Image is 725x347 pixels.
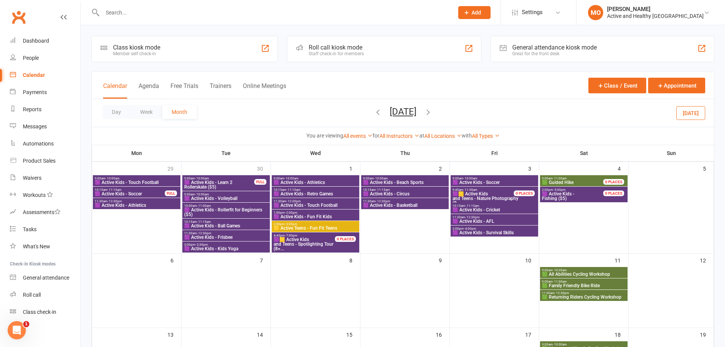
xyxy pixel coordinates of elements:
[10,204,80,221] a: Assessments
[10,101,80,118] a: Reports
[23,158,56,164] div: Product Sales
[23,89,47,95] div: Payments
[273,237,344,251] span: and Teens - Spotlighting Tour (8+...
[376,188,390,192] span: - 11:15am
[10,304,80,321] a: Class kiosk mode
[453,191,488,197] span: 🟪🟨 Active Kids
[542,180,574,185] span: 🟩 Guided Hike
[700,254,714,266] div: 12
[286,188,300,192] span: - 11:15am
[10,170,80,187] a: Waivers
[23,55,39,61] div: People
[23,243,50,249] div: What's New
[271,145,360,161] th: Wed
[439,162,449,174] div: 2
[452,204,537,208] span: 10:15am
[23,141,54,147] div: Automations
[607,6,704,13] div: [PERSON_NAME]
[23,209,61,215] div: Assessments
[273,192,358,196] span: 🟪 Active Kids - Retro Games
[390,106,416,117] button: [DATE]
[10,50,80,67] a: People
[23,106,41,112] div: Reports
[184,204,268,208] span: 10:00am
[94,200,179,203] span: 11:30am
[512,44,597,51] div: General attendance kiosk mode
[243,82,286,99] button: Online Meetings
[525,254,539,266] div: 10
[363,200,447,203] span: 11:30am
[184,220,268,224] span: 10:15am
[615,254,628,266] div: 11
[23,123,47,130] div: Messages
[23,275,69,281] div: General attendance
[167,328,181,341] div: 13
[184,224,268,228] span: 🟪 Active Kids - Ball Games
[462,133,472,139] strong: with
[452,192,523,205] span: and Teens - Nature Photography (8...
[8,321,26,339] iframe: Intercom live chat
[363,177,447,180] span: 9:00am
[94,188,165,192] span: 10:15am
[309,51,364,56] div: Staff check-in for members
[94,203,179,208] span: 🟪 Active Kids - Athletics
[257,328,271,341] div: 14
[343,133,373,139] a: All events
[452,227,537,230] span: 2:00pm
[522,4,543,21] span: Settings
[542,280,626,283] span: 9:00am
[23,192,46,198] div: Workouts
[379,133,419,139] a: All Instructors
[94,192,165,196] span: 🟪 Active Kids - Soccer
[335,236,356,242] div: 0 PLACES
[23,226,37,232] div: Tasks
[463,177,477,180] span: - 10:00am
[197,220,211,224] span: - 11:15am
[363,180,447,185] span: 🟪 Active Kids - Beach Sports
[113,44,160,51] div: Class kiosk mode
[107,188,121,192] span: - 11:15am
[184,208,268,217] span: 🟪 Active Kids - Rollerfit for Beginners ($5)
[184,180,255,189] span: 🟪 Active Kids - Learn 2 Rollerskate ($5)
[170,254,181,266] div: 6
[424,133,462,139] a: All Locations
[436,328,449,341] div: 16
[10,135,80,152] a: Automations
[167,162,181,174] div: 29
[363,192,447,196] span: 🟪 Active Kids - Circus
[528,162,539,174] div: 3
[542,177,612,180] span: 9:00am
[553,177,567,180] span: - 11:00am
[419,133,424,139] strong: at
[373,133,379,139] strong: for
[195,243,208,246] span: - 3:30pm
[539,145,629,161] th: Sat
[10,286,80,304] a: Roll call
[376,200,390,203] span: - 12:30pm
[197,204,211,208] span: - 11:00am
[525,328,539,341] div: 17
[588,5,603,20] div: MO
[170,82,198,99] button: Free Trials
[285,222,297,226] span: - 3:00pm
[542,295,626,299] span: 🟩 Returning Riders Cycling Workshop
[273,222,358,226] span: 2:00pm
[107,200,122,203] span: - 12:30pm
[286,200,301,203] span: - 12:30pm
[285,234,297,237] span: - 7:00pm
[374,177,388,180] span: - 10:00am
[349,254,360,266] div: 8
[472,133,500,139] a: All Types
[195,193,209,196] span: - 10:00am
[629,145,714,161] th: Sun
[452,216,537,219] span: 11:30am
[450,145,539,161] th: Fri
[700,328,714,341] div: 19
[195,177,209,180] span: - 10:00am
[542,188,612,192] span: 2:00pm
[452,177,537,180] span: 9:00am
[10,67,80,84] a: Calendar
[184,193,268,196] span: 9:00am
[542,291,626,295] span: 11:00am
[23,175,41,181] div: Waivers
